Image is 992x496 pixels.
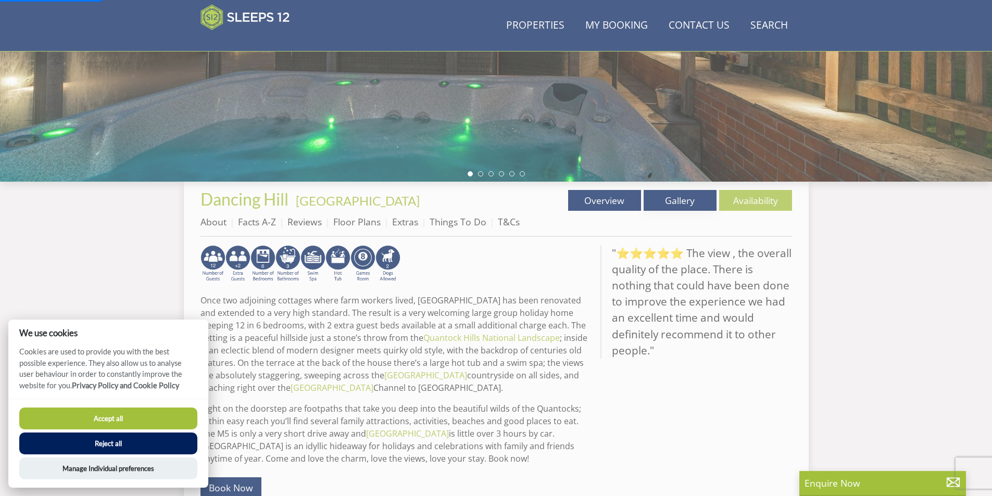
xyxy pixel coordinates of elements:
a: Extras [392,215,418,228]
h2: We use cookies [8,328,208,338]
img: AD_4nXfRzBlt2m0mIteXDhAcJCdmEApIceFt1SPvkcB48nqgTZkfMpQlDmULa47fkdYiHD0skDUgcqepViZHFLjVKS2LWHUqM... [250,245,275,283]
img: AD_4nXeyNBIiEViFqGkFxeZn-WxmRvSobfXIejYCAwY7p4slR9Pvv7uWB8BWWl9Rip2DDgSCjKzq0W1yXMRj2G_chnVa9wg_L... [200,245,225,283]
a: [GEOGRAPHIC_DATA] [384,370,467,381]
iframe: Customer reviews powered by Trustpilot [195,36,305,45]
a: Search [746,14,792,37]
a: [GEOGRAPHIC_DATA] [366,428,449,439]
a: My Booking [581,14,652,37]
a: Gallery [644,190,717,211]
img: Sleeps 12 [200,4,290,30]
p: Cookies are used to provide you with the best possible experience. They also allow us to analyse ... [8,346,208,399]
a: Contact Us [664,14,734,37]
p: Enquire Now [805,476,961,490]
a: Dancing Hill [200,189,292,209]
a: Reviews [287,215,322,228]
blockquote: "⭐⭐⭐⭐⭐ The view , the overall quality of the place. There is nothing that could have been done to... [600,245,792,359]
img: AD_4nXe7_8LrJK20fD9VNWAdfykBvHkWcczWBt5QOadXbvIwJqtaRaRf-iI0SeDpMmH1MdC9T1Vy22FMXzzjMAvSuTB5cJ7z5... [375,245,400,283]
button: Manage Individual preferences [19,457,197,479]
span: Dancing Hill [200,189,288,209]
a: Floor Plans [333,215,381,228]
a: [GEOGRAPHIC_DATA] [296,193,420,208]
img: AD_4nXcpX5uDwed6-YChlrI2BYOgXwgg3aqYHOhRm0XfZB-YtQW2NrmeCr45vGAfVKUq4uWnc59ZmEsEzoF5o39EWARlT1ewO... [325,245,350,283]
button: Reject all [19,433,197,454]
img: AD_4nXeGPOijBfXJOWn1DYat7hkbQLIrN48yJVYawtWbqLjbxj3dEWFa8cO9z0HszglWmBmNnq-EloQUXMJBCLMs01_EmkV6T... [300,245,325,283]
span: - [292,193,420,208]
a: Quantock Hills National Landscape [423,332,560,344]
a: Privacy Policy and Cookie Policy [72,381,179,390]
p: Once two adjoining cottages where farm workers lived, [GEOGRAPHIC_DATA] has been renovated and ex... [200,294,592,394]
p: Right on the doorstep are footpaths that take you deep into the beautiful wilds of the Quantocks;... [200,402,592,465]
a: Availability [719,190,792,211]
a: Overview [568,190,641,211]
a: Facts A-Z [238,215,276,228]
img: AD_4nXdrZMsjcYNLGsKuA84hRzvIbesVCpXJ0qqnwZoX5ch9Zjv73tWe4fnFRs2gJ9dSiUubhZXckSJX_mqrZBmYExREIfryF... [350,245,375,283]
a: About [200,215,227,228]
a: [GEOGRAPHIC_DATA] [291,382,373,393]
img: AD_4nXfrQBKCd8QKV6EcyfQTuP1fSIvoqRgLuFFVx4a_hKg6kgxib-awBcnbgLhyNafgZ22QHnlTp2OLYUAOUHgyjOLKJ1AgJ... [275,245,300,283]
a: Properties [502,14,569,37]
a: T&Cs [498,215,520,228]
button: Accept all [19,408,197,429]
a: Things To Do [430,215,486,228]
img: AD_4nXeP6WuvG491uY6i5ZIMhzz1N248Ei-RkDHdxvvjTdyF2JXhbvvI0BrTCyeHgyWBEg8oAgd1TvFQIsSlzYPCTB7K21VoI... [225,245,250,283]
